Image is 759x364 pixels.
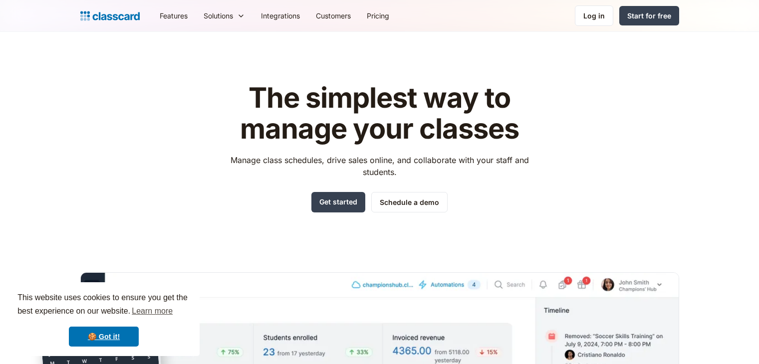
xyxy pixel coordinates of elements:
[130,304,174,319] a: learn more about cookies
[627,10,671,21] div: Start for free
[583,10,605,21] div: Log in
[619,6,679,25] a: Start for free
[221,154,538,178] p: Manage class schedules, drive sales online, and collaborate with your staff and students.
[196,4,253,27] div: Solutions
[69,327,139,347] a: dismiss cookie message
[575,5,613,26] a: Log in
[221,83,538,144] h1: The simplest way to manage your classes
[311,192,365,212] a: Get started
[17,292,190,319] span: This website uses cookies to ensure you get the best experience on our website.
[371,192,448,212] a: Schedule a demo
[253,4,308,27] a: Integrations
[308,4,359,27] a: Customers
[152,4,196,27] a: Features
[204,10,233,21] div: Solutions
[8,282,200,356] div: cookieconsent
[80,9,140,23] a: home
[359,4,397,27] a: Pricing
